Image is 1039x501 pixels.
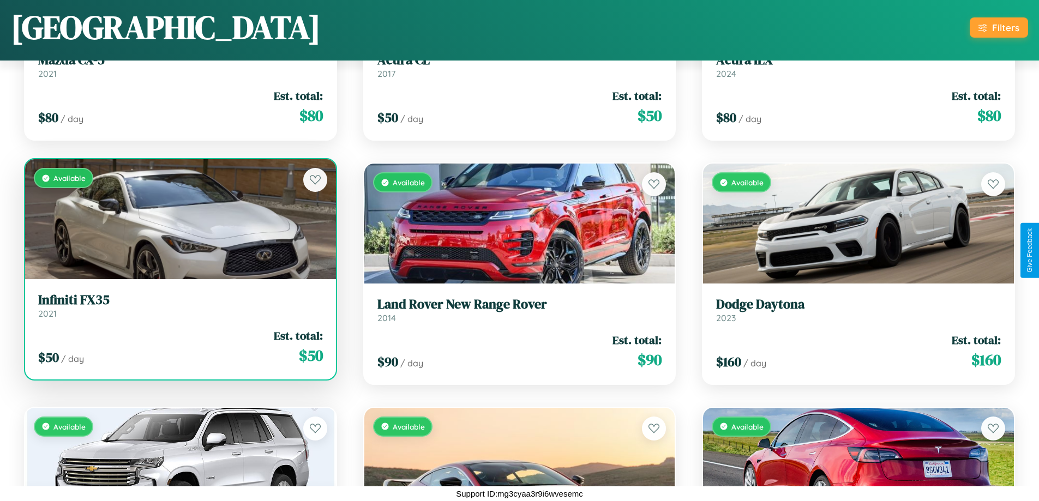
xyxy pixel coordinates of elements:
span: 2021 [38,68,57,79]
span: $ 50 [638,105,662,126]
h3: Mazda CX-5 [38,52,323,68]
span: $ 50 [299,345,323,366]
span: Est. total: [612,332,662,348]
h3: Infiniti FX35 [38,292,323,308]
span: $ 90 [638,349,662,371]
span: / day [738,113,761,124]
span: 2021 [38,308,57,319]
h3: Dodge Daytona [716,297,1001,312]
a: Acura ILX2024 [716,52,1001,79]
h3: Land Rover New Range Rover [377,297,662,312]
span: $ 160 [971,349,1001,371]
span: / day [743,358,766,369]
div: Filters [992,22,1019,33]
p: Support ID: mg3cyaa3r9i6wvesemc [456,486,583,501]
span: $ 80 [977,105,1001,126]
span: $ 50 [38,348,59,366]
button: Filters [970,17,1028,38]
span: $ 80 [299,105,323,126]
span: Est. total: [612,88,662,104]
span: / day [61,353,84,364]
span: / day [400,358,423,369]
span: Est. total: [952,332,1001,348]
h3: Acura CL [377,52,662,68]
span: $ 50 [377,108,398,126]
a: Land Rover New Range Rover2014 [377,297,662,323]
span: Available [393,178,425,187]
span: $ 80 [38,108,58,126]
span: 2017 [377,68,395,79]
div: Give Feedback [1026,228,1034,273]
span: / day [400,113,423,124]
h3: Acura ILX [716,52,1001,68]
a: Dodge Daytona2023 [716,297,1001,323]
span: Available [731,422,764,431]
span: / day [61,113,83,124]
span: Est. total: [274,328,323,343]
span: Available [393,422,425,431]
span: 2014 [377,312,396,323]
span: 2024 [716,68,736,79]
span: Est. total: [952,88,1001,104]
h1: [GEOGRAPHIC_DATA] [11,5,321,50]
span: Available [53,173,86,183]
span: Est. total: [274,88,323,104]
a: Acura CL2017 [377,52,662,79]
span: $ 90 [377,353,398,371]
span: 2023 [716,312,736,323]
span: Available [53,422,86,431]
span: $ 80 [716,108,736,126]
a: Infiniti FX352021 [38,292,323,319]
span: $ 160 [716,353,741,371]
a: Mazda CX-52021 [38,52,323,79]
span: Available [731,178,764,187]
